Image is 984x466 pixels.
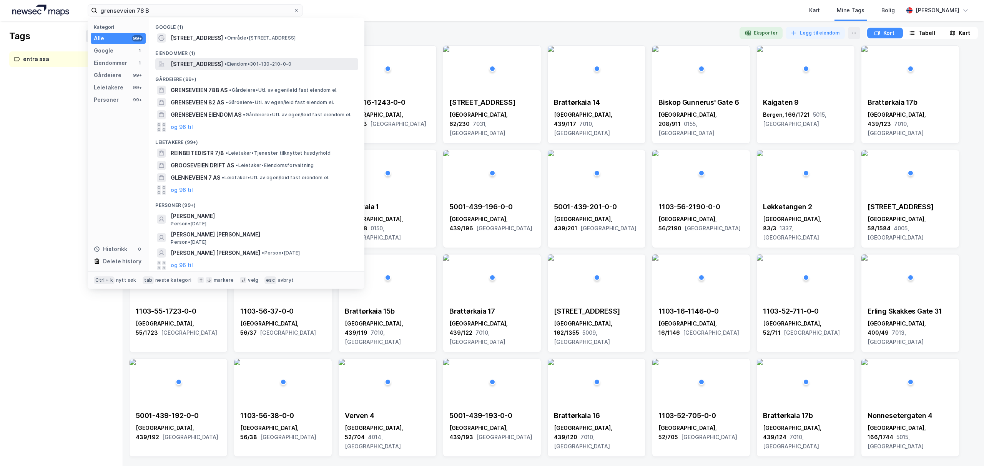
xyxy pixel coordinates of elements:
[554,202,639,212] div: 5001-439-201-0-0
[757,46,763,52] img: 256x120
[946,429,984,466] div: Chat Widget
[658,215,744,233] div: [GEOGRAPHIC_DATA], 56/2190
[345,423,430,451] div: [GEOGRAPHIC_DATA], 52/704
[763,98,848,107] div: Kaigaten 9
[149,70,364,84] div: Gårdeiere (99+)
[155,277,191,283] div: neste kategori
[240,411,326,420] div: 1103-56-38-0-0
[868,307,953,316] div: Erling Skakkes Gate 31
[226,99,228,105] span: •
[143,276,154,284] div: tab
[683,329,739,336] span: [GEOGRAPHIC_DATA]
[449,329,505,345] span: 7010, [GEOGRAPHIC_DATA]
[449,202,535,212] div: 5001-439-196-0-0
[226,99,334,106] span: Gårdeiere • Utl. av egen/leid fast eiendom el.
[260,329,316,336] span: [GEOGRAPHIC_DATA]
[149,18,364,32] div: Google (1)
[171,212,355,221] span: [PERSON_NAME]
[786,27,845,39] button: Legg til eiendom
[370,121,426,127] span: [GEOGRAPHIC_DATA]
[554,110,639,138] div: [GEOGRAPHIC_DATA], 439/117
[652,254,658,261] img: 256x120
[861,254,868,261] img: 256x120
[149,133,364,147] div: Leietakere (99+)
[171,248,260,258] span: [PERSON_NAME] [PERSON_NAME]
[171,33,223,43] span: [STREET_ADDRESS]
[262,250,264,256] span: •
[94,58,127,68] div: Eiendommer
[868,98,953,107] div: Brattørkaia 17b
[658,202,744,212] div: 1103-56-2190-0-0
[171,122,193,132] button: og 96 til
[580,225,637,231] span: [GEOGRAPHIC_DATA]
[763,411,848,420] div: Brattørkaia 17b
[9,51,113,67] a: entra asa217
[658,121,715,136] span: 0155, [GEOGRAPHIC_DATA]
[171,149,224,158] span: REINBEITEDISTR 7/8
[149,44,364,58] div: Eiendommer (1)
[94,245,127,254] div: Historikk
[554,98,639,107] div: Brattørkaia 14
[171,161,234,170] span: GROOSEVEIEN DRIFT AS
[763,225,819,241] span: 1337, [GEOGRAPHIC_DATA]
[861,150,868,156] img: 256x120
[262,250,300,256] span: Person • [DATE]
[345,225,401,241] span: 0150, [GEOGRAPHIC_DATA]
[861,359,868,365] img: 256x120
[548,150,554,156] img: 256x120
[554,411,639,420] div: Brattørkaia 16
[868,329,924,345] span: 7013, [GEOGRAPHIC_DATA]
[136,60,143,66] div: 1
[222,175,224,180] span: •
[149,196,364,210] div: Personer (99+)
[9,30,30,42] div: Tags
[740,27,783,39] button: Eksporter
[652,359,658,365] img: 256x120
[229,87,337,93] span: Gårdeiere • Utl. av egen/leid fast eiendom el.
[236,162,314,169] span: Leietaker • Eiendomsforvaltning
[658,319,744,337] div: [GEOGRAPHIC_DATA], 16/1146
[243,112,351,118] span: Gårdeiere • Utl. av egen/leid fast eiendom el.
[103,257,141,266] div: Delete history
[868,225,924,241] span: 4005, [GEOGRAPHIC_DATA]
[240,423,326,442] div: [GEOGRAPHIC_DATA], 56/38
[345,434,401,449] span: 4014, [GEOGRAPHIC_DATA]
[94,95,119,104] div: Personer
[171,173,220,182] span: GLENNEVEIEN 7 AS
[278,277,294,283] div: avbryt
[554,121,610,136] span: 7010, [GEOGRAPHIC_DATA]
[136,246,143,252] div: 0
[554,434,610,449] span: 7010, [GEOGRAPHIC_DATA]
[449,98,535,107] div: [STREET_ADDRESS]
[94,276,115,284] div: Ctrl + k
[224,35,227,41] span: •
[171,98,224,107] span: GRENSEVEIEN 82 AS
[449,121,505,136] span: 7031, [GEOGRAPHIC_DATA]
[136,411,221,420] div: 5001-439-192-0-0
[222,175,329,181] span: Leietaker • Utl. av egen/leid fast eiendom el.
[784,329,840,336] span: [GEOGRAPHIC_DATA]
[548,359,554,365] img: 256x120
[345,110,430,129] div: [GEOGRAPHIC_DATA], 16/1243
[868,423,953,451] div: [GEOGRAPHIC_DATA], 166/1744
[868,202,953,212] div: [STREET_ADDRESS]
[449,423,535,442] div: [GEOGRAPHIC_DATA], 439/193
[136,307,221,316] div: 1103-55-1723-0-0
[763,319,848,337] div: [GEOGRAPHIC_DATA], 52/711
[224,61,291,67] span: Eiendom • 301-130-210-0-0
[132,97,143,103] div: 99+
[224,35,296,41] span: Område • [STREET_ADDRESS]
[763,110,848,129] div: Bergen, 166/1721
[554,215,639,233] div: [GEOGRAPHIC_DATA], 439/201
[345,98,430,107] div: 1103-16-1243-0-0
[224,61,227,67] span: •
[94,71,121,80] div: Gårdeiere
[652,46,658,52] img: 256x120
[443,46,449,52] img: 256x120
[868,110,953,138] div: [GEOGRAPHIC_DATA], 439/123
[443,254,449,261] img: 256x120
[339,359,345,365] img: 256x120
[94,83,123,92] div: Leietakere
[554,319,639,347] div: [GEOGRAPHIC_DATA], 162/1355
[171,221,206,227] span: Person • [DATE]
